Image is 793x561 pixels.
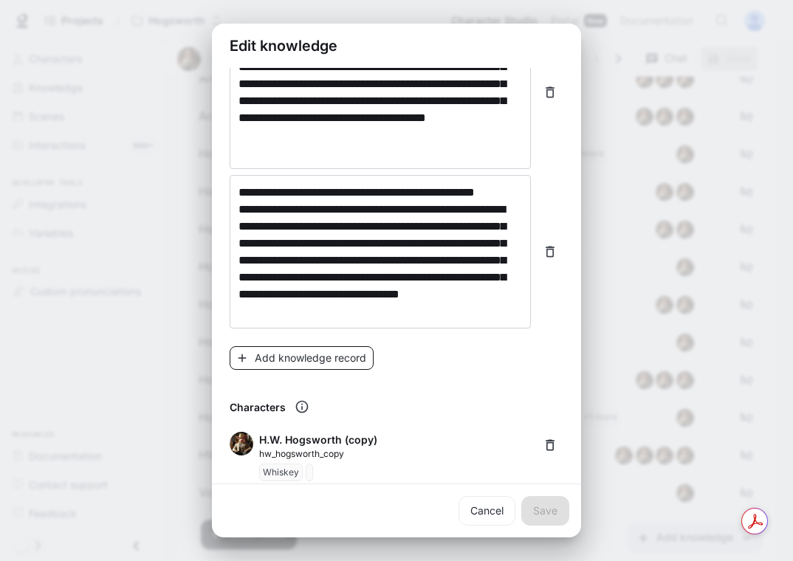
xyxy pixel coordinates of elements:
button: Add knowledge record [230,346,374,371]
p: hw_hogsworth_copy [259,447,377,461]
span: Whiskey [259,464,306,481]
a: Cancel [459,496,515,526]
p: Whiskey [263,467,299,478]
span: Delete [537,432,563,481]
img: H.W. Hogsworth (copy) [230,432,253,455]
p: H.W. Hogsworth (copy) [259,432,377,447]
p: Characters [230,399,286,415]
h2: Edit knowledge [212,24,581,68]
